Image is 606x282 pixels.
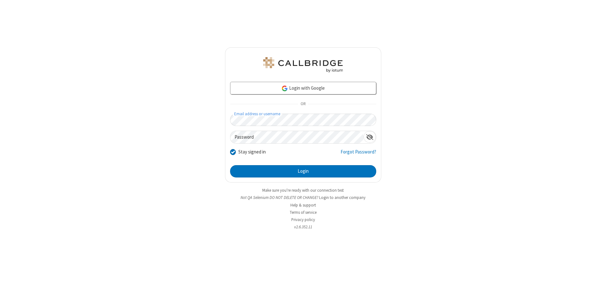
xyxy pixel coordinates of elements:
[281,85,288,92] img: google-icon.png
[262,188,344,193] a: Make sure you're ready with our connection test
[290,202,316,208] a: Help & support
[298,100,308,109] span: OR
[230,114,376,126] input: Email address or username
[225,195,381,201] li: Not QA Selenium DO NOT DELETE OR CHANGE?
[238,148,266,156] label: Stay signed in
[364,131,376,143] div: Show password
[225,224,381,230] li: v2.6.352.11
[291,217,315,222] a: Privacy policy
[262,57,344,72] img: QA Selenium DO NOT DELETE OR CHANGE
[341,148,376,160] a: Forgot Password?
[230,165,376,178] button: Login
[230,131,364,143] input: Password
[290,210,317,215] a: Terms of service
[230,82,376,94] a: Login with Google
[319,195,365,201] button: Login to another company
